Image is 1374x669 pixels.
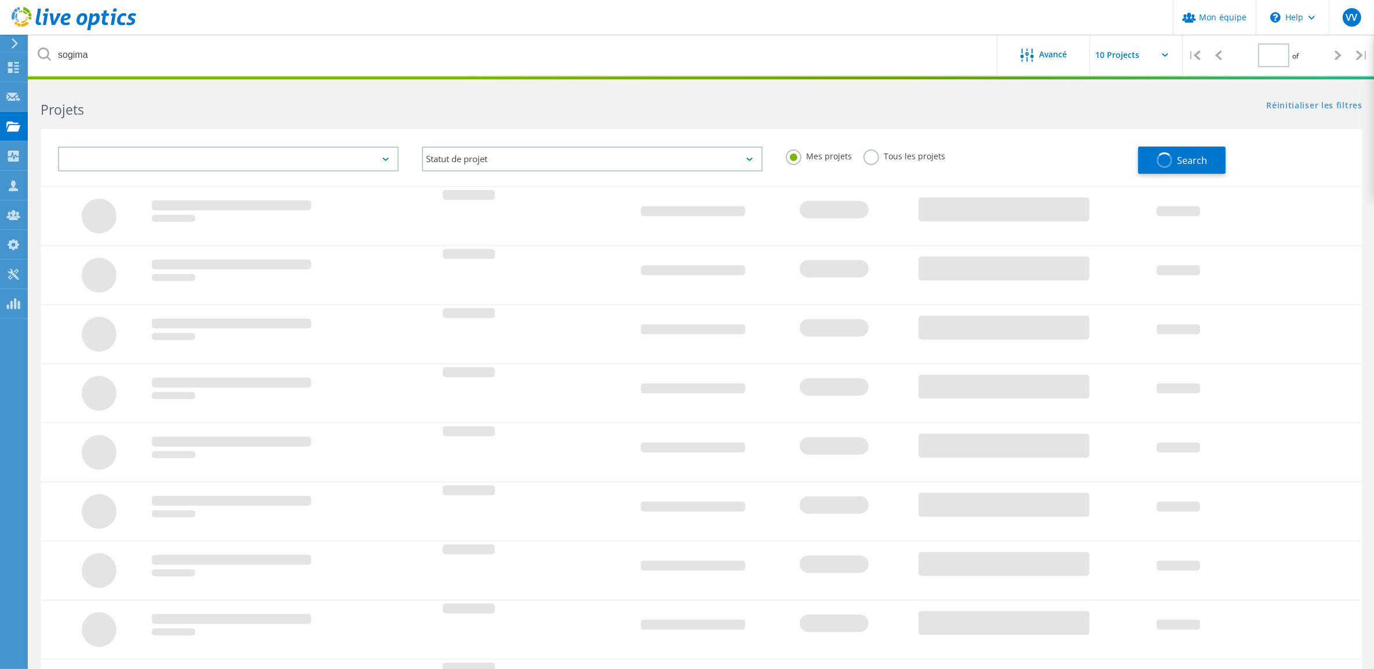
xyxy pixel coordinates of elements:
div: | [1350,35,1374,76]
span: Search [1177,154,1207,167]
button: Search [1138,147,1226,174]
svg: \n [1270,12,1281,23]
div: | [1183,35,1207,76]
a: Live Optics Dashboard [12,24,136,32]
span: VV [1346,13,1357,22]
span: of [1292,51,1299,61]
div: Statut de projet [422,147,763,171]
span: Avancé [1040,50,1067,59]
a: Réinitialiser les filtres [1266,101,1362,111]
label: Tous les projets [863,149,945,160]
label: Mes projets [786,149,852,160]
input: Rechercher des projets par nom, propriétaire, ID, société, etc. [29,35,998,75]
b: Projets [41,100,84,119]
